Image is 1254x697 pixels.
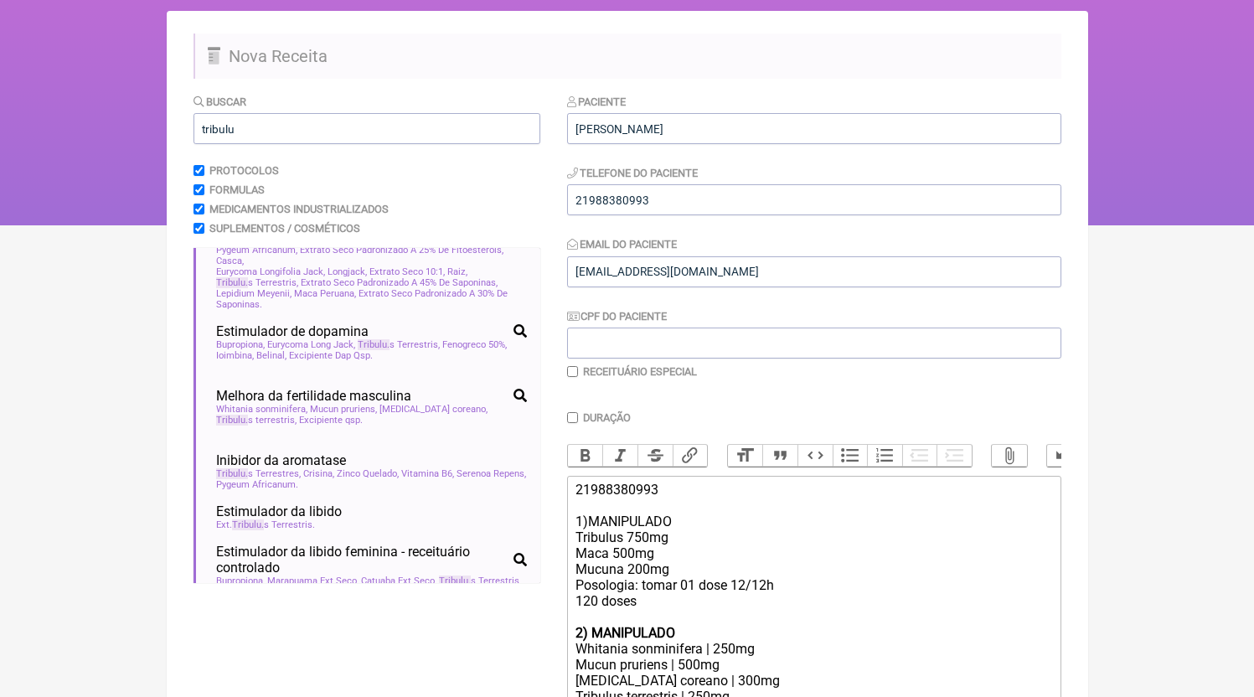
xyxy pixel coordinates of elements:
[567,238,678,250] label: Email do Paciente
[216,468,301,479] span: s Terrestres
[216,350,254,361] span: Ioimbina
[602,445,637,467] button: Italic
[216,519,315,530] span: Ext. s Terrestris
[867,445,902,467] button: Numbers
[216,339,265,350] span: Bupropiona
[439,576,471,586] span: Tribulu
[568,445,603,467] button: Bold
[216,415,297,426] span: s terrestris
[216,245,527,266] span: Pygeum Africanum, Extrato Seco Padronizado A 25% De Fitoesterois, Casca
[358,339,390,350] span: Tribulu
[194,34,1061,79] h2: Nova Receita
[902,445,937,467] button: Decrease Level
[216,277,248,288] span: Tribulu
[379,404,488,415] span: [MEDICAL_DATA] coreano
[216,404,307,415] span: Whitania sonminifera
[216,468,248,479] span: Tribulu
[256,350,286,361] span: Belinal
[567,310,668,323] label: CPF do Paciente
[937,445,972,467] button: Increase Level
[303,468,334,479] span: Crisina
[194,96,247,108] label: Buscar
[567,96,627,108] label: Paciente
[583,411,631,424] label: Duração
[833,445,868,467] button: Bullets
[575,657,1051,673] div: Mucun pruriens | 500mg
[673,445,708,467] button: Link
[575,673,1051,689] div: [MEDICAL_DATA] coreano | 300mg
[358,339,440,350] span: s Terrestris
[762,445,797,467] button: Quote
[232,519,264,530] span: Tribulu
[216,503,342,519] span: Estimulador da libido
[267,339,355,350] span: Eurycoma Long Jack
[299,415,363,426] span: Excipiente qsp
[575,641,1051,657] div: Whitania sonminifera | 250mg
[992,445,1027,467] button: Attach Files
[209,203,389,215] label: Medicamentos Industrializados
[575,625,675,641] strong: 2) MANIPULADO
[637,445,673,467] button: Strikethrough
[797,445,833,467] button: Code
[216,266,467,277] span: Eurycoma Longifolia Jack, Longjack, Extrato Seco 10:1, Raiz
[209,222,360,235] label: Suplementos / Cosméticos
[567,167,699,179] label: Telefone do Paciente
[442,339,507,350] span: Fenogreco 50%
[439,576,521,586] span: s Terrestris
[216,576,265,586] span: Bupropiona
[583,365,697,378] label: Receituário Especial
[216,323,369,339] span: Estimulador de dopamina
[216,415,248,426] span: Tribulu
[310,404,377,415] span: Mucun pruriens
[194,113,540,144] input: exemplo: emagrecimento, ansiedade
[361,576,436,586] span: Catuaba Ext Seco
[216,277,498,288] span: s Terrestris, Extrato Seco Padronizado A 45% De Saponinas
[216,452,346,468] span: Inibidor da aromatase
[216,388,411,404] span: Melhora da fertilidade masculina
[267,576,359,586] span: Marapuama Ext Seco
[457,468,526,479] span: Serenoa Repens
[728,445,763,467] button: Heading
[216,544,507,576] span: Estimulador da libido feminina - receituário controlado
[1047,445,1082,467] button: Undo
[216,479,298,490] span: Pygeum Africanum
[401,468,454,479] span: Vitamina B6
[216,288,527,310] span: Lepidium Meyenii, Maca Peruana, Extrato Seco Padronizado A 30% De Saponinas
[209,164,279,177] label: Protocolos
[289,350,373,361] span: Excipiente Dap Qsp
[337,468,399,479] span: Zinco Quelado
[575,482,1051,625] div: 21988380993 1)MANIPULADO Tribulus 750mg Maca 500mg Mucuna 200mg Posologia: tomar 01 dose 12/12h 1...
[209,183,265,196] label: Formulas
